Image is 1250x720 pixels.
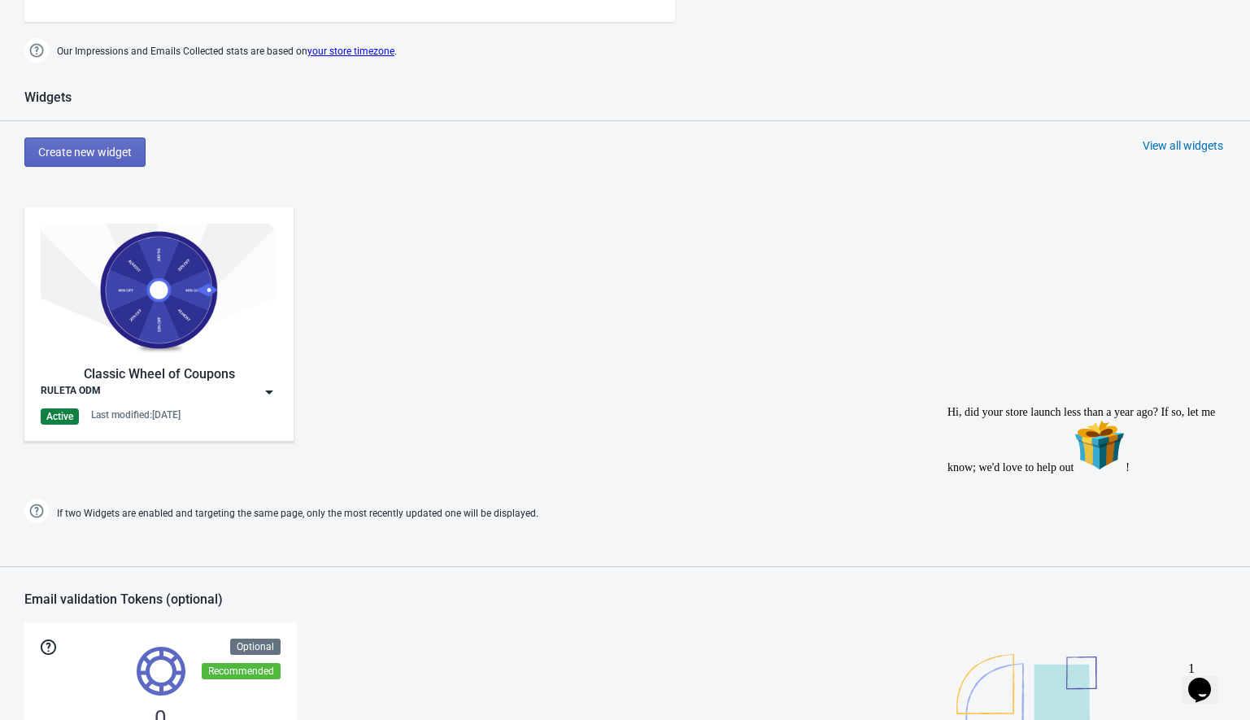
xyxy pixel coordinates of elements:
[1182,655,1234,704] iframe: chat widget
[24,137,146,167] button: Create new widget
[261,384,277,400] img: dropdown.png
[202,663,281,679] div: Recommended
[41,384,101,400] div: RULETA ODM
[24,499,49,523] img: help.png
[7,7,299,75] div: Hi, did your store launch less than a year ago? If so, let me know; we'd love to help out🎁!
[24,38,49,63] img: help.png
[941,399,1234,647] iframe: chat widget
[57,500,538,527] span: If two Widgets are enabled and targeting the same page, only the most recently updated one will b...
[133,20,185,72] img: :gift:
[41,224,277,356] img: classic_game.jpg
[57,38,397,65] span: Our Impressions and Emails Collected stats are based on .
[230,639,281,655] div: Optional
[307,46,394,57] a: your store timezone
[1143,137,1223,154] div: View all widgets
[38,146,132,159] span: Create new widget
[137,647,185,696] img: tokens.svg
[41,364,277,384] div: Classic Wheel of Coupons
[7,7,274,74] span: Hi, did your store launch less than a year ago? If so, let me know; we'd love to help out !
[91,408,181,421] div: Last modified: [DATE]
[41,408,79,425] div: Active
